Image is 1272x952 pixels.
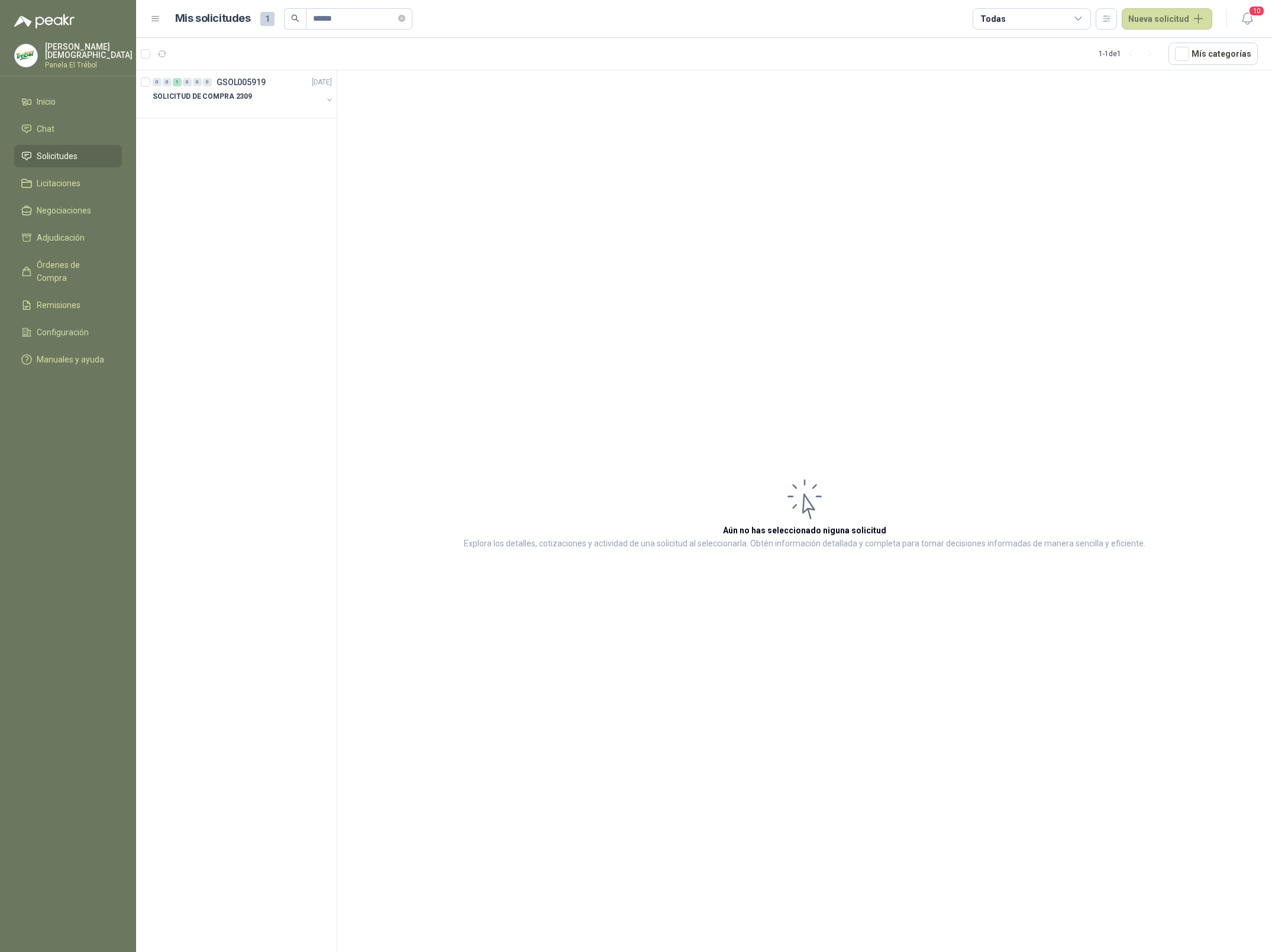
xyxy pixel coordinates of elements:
p: GSOL005919 [217,78,266,86]
div: 1 [173,78,182,86]
h1: Mis solicitudes [175,10,251,27]
img: Logo peakr [14,14,75,28]
div: 0 [153,78,162,86]
div: 0 [203,78,212,86]
span: Inicio [37,95,56,108]
span: Adjudicación [37,231,85,244]
div: 0 [183,78,192,86]
a: Órdenes de Compra [14,254,122,289]
button: Mís categorías [1168,43,1258,65]
a: Licitaciones [14,172,122,195]
p: Panela El Trébol [45,61,133,69]
a: Inicio [14,90,122,113]
h3: Aún no has seleccionado niguna solicitud [723,524,886,537]
a: Negociaciones [14,199,122,222]
img: Company Logo [15,44,37,67]
span: 10 [1248,5,1265,17]
p: [DATE] [312,77,332,88]
span: Chat [37,122,54,135]
a: Solicitudes [14,145,122,167]
a: Manuales y ayuda [14,348,122,371]
span: search [291,14,299,22]
span: 1 [260,12,275,26]
span: Órdenes de Compra [37,258,111,284]
a: Chat [14,118,122,140]
span: Licitaciones [37,177,80,190]
span: Configuración [37,326,89,339]
a: Remisiones [14,294,122,316]
button: Nueva solicitud [1122,8,1212,30]
p: SOLICITUD DE COMPRA 2309 [153,91,252,102]
span: close-circle [398,13,405,24]
span: Solicitudes [37,150,78,163]
span: close-circle [398,15,405,22]
a: Configuración [14,321,122,344]
div: Todas [980,12,1005,25]
p: [PERSON_NAME] [DEMOGRAPHIC_DATA] [45,43,133,59]
span: Remisiones [37,299,80,312]
div: 0 [193,78,202,86]
div: 1 - 1 de 1 [1099,44,1159,63]
a: 0 0 1 0 0 0 GSOL005919[DATE] SOLICITUD DE COMPRA 2309 [153,75,334,113]
div: 0 [163,78,172,86]
button: 10 [1237,8,1258,30]
p: Explora los detalles, cotizaciones y actividad de una solicitud al seleccionarla. Obtén informaci... [464,537,1145,551]
a: Adjudicación [14,226,122,249]
span: Negociaciones [37,204,91,217]
span: Manuales y ayuda [37,353,104,366]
